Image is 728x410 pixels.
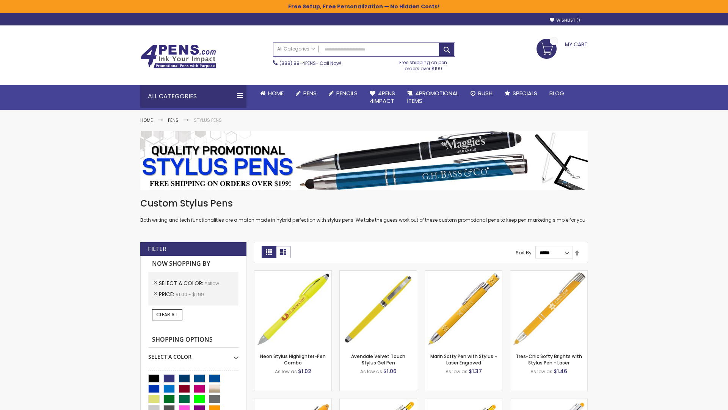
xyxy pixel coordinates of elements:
[499,85,543,102] a: Specials
[425,399,502,405] a: Phoenix Softy Brights Gel with Stylus Pen - Laser-Yellow
[340,271,417,348] img: Avendale Velvet Touch Stylus Gel Pen-Yellow
[262,246,276,258] strong: Grid
[351,353,405,366] a: Avendale Velvet Touch Stylus Gel Pen
[323,85,364,102] a: Pencils
[140,197,588,224] div: Both writing and tech functionalities are a match made in hybrid perfection with stylus pens. We ...
[148,332,238,348] strong: Shopping Options
[140,131,588,190] img: Stylus Pens
[392,57,455,72] div: Free shipping on pen orders over $199
[277,46,315,52] span: All Categories
[205,280,219,287] span: Yellow
[159,279,205,287] span: Select A Color
[290,85,323,102] a: Pens
[168,117,179,123] a: Pens
[478,89,493,97] span: Rush
[364,85,401,110] a: 4Pens4impact
[148,348,238,361] div: Select A Color
[194,117,222,123] strong: Stylus Pens
[268,89,284,97] span: Home
[273,43,319,55] a: All Categories
[510,399,587,405] a: Tres-Chic Softy with Stylus Top Pen - ColorJet-Yellow
[279,60,316,66] a: (888) 88-4PENS
[543,85,570,102] a: Blog
[464,85,499,102] a: Rush
[407,89,458,105] span: 4PROMOTIONAL ITEMS
[254,399,331,405] a: Ellipse Softy Brights with Stylus Pen - Laser-Yellow
[260,353,326,366] a: Neon Stylus Highlighter-Pen Combo
[148,256,238,272] strong: Now Shopping by
[140,117,153,123] a: Home
[176,291,204,298] span: $1.00 - $1.99
[140,197,588,210] h1: Custom Stylus Pens
[303,89,317,97] span: Pens
[549,89,564,97] span: Blog
[360,368,382,375] span: As low as
[550,17,580,23] a: Wishlist
[336,89,358,97] span: Pencils
[156,311,178,318] span: Clear All
[425,271,502,348] img: Marin Softy Pen with Stylus - Laser Engraved-Yellow
[275,368,297,375] span: As low as
[430,353,497,366] a: Marin Softy Pen with Stylus - Laser Engraved
[383,367,397,375] span: $1.06
[513,89,537,97] span: Specials
[148,245,166,253] strong: Filter
[510,271,587,348] img: Tres-Chic Softy Brights with Stylus Pen - Laser-Yellow
[446,368,468,375] span: As low as
[401,85,464,110] a: 4PROMOTIONALITEMS
[254,85,290,102] a: Home
[370,89,395,105] span: 4Pens 4impact
[425,270,502,277] a: Marin Softy Pen with Stylus - Laser Engraved-Yellow
[279,60,341,66] span: - Call Now!
[530,368,552,375] span: As low as
[340,399,417,405] a: Phoenix Softy Brights with Stylus Pen - Laser-Yellow
[254,271,331,348] img: Neon Stylus Highlighter-Pen Combo-Yellow
[554,367,567,375] span: $1.46
[254,270,331,277] a: Neon Stylus Highlighter-Pen Combo-Yellow
[152,309,182,320] a: Clear All
[159,290,176,298] span: Price
[510,270,587,277] a: Tres-Chic Softy Brights with Stylus Pen - Laser-Yellow
[516,249,532,256] label: Sort By
[140,85,246,108] div: All Categories
[516,353,582,366] a: Tres-Chic Softy Brights with Stylus Pen - Laser
[340,270,417,277] a: Avendale Velvet Touch Stylus Gel Pen-Yellow
[140,44,216,69] img: 4Pens Custom Pens and Promotional Products
[469,367,482,375] span: $1.37
[298,367,311,375] span: $1.02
